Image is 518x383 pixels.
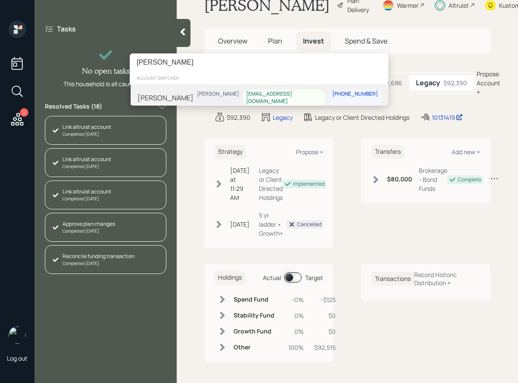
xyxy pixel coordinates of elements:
[197,90,239,98] div: [PERSON_NAME]
[137,93,193,103] div: [PERSON_NAME]
[130,53,388,72] input: Type a command or search…
[130,72,388,84] div: account switcher
[332,90,378,98] div: [PHONE_NUMBER]
[246,90,322,105] div: [EMAIL_ADDRESS][DOMAIN_NAME]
